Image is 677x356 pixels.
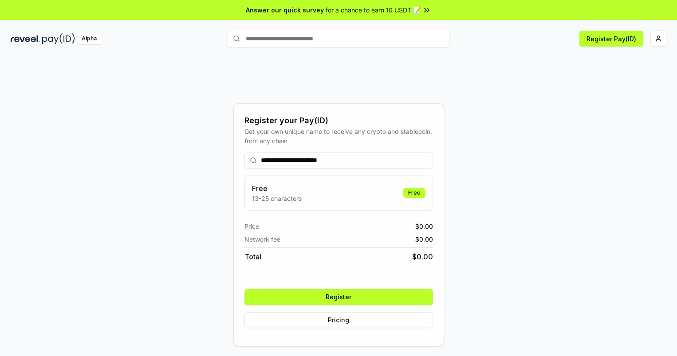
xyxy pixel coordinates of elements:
[244,251,261,262] span: Total
[415,235,433,244] span: $ 0.00
[579,31,643,47] button: Register Pay(ID)
[415,222,433,231] span: $ 0.00
[252,194,302,203] p: 13-25 characters
[42,33,75,44] img: pay_id
[244,222,259,231] span: Price
[244,235,280,244] span: Network fee
[77,33,102,44] div: Alpha
[244,289,433,305] button: Register
[246,5,324,15] span: Answer our quick survey
[326,5,421,15] span: for a chance to earn 10 USDT 📝
[244,127,433,145] div: Get your own unique name to receive any crypto and stablecoin, from any chain
[403,188,425,198] div: Free
[252,183,302,194] h3: Free
[244,312,433,328] button: Pricing
[244,114,433,127] div: Register your Pay(ID)
[412,251,433,262] span: $ 0.00
[11,33,40,44] img: reveel_dark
